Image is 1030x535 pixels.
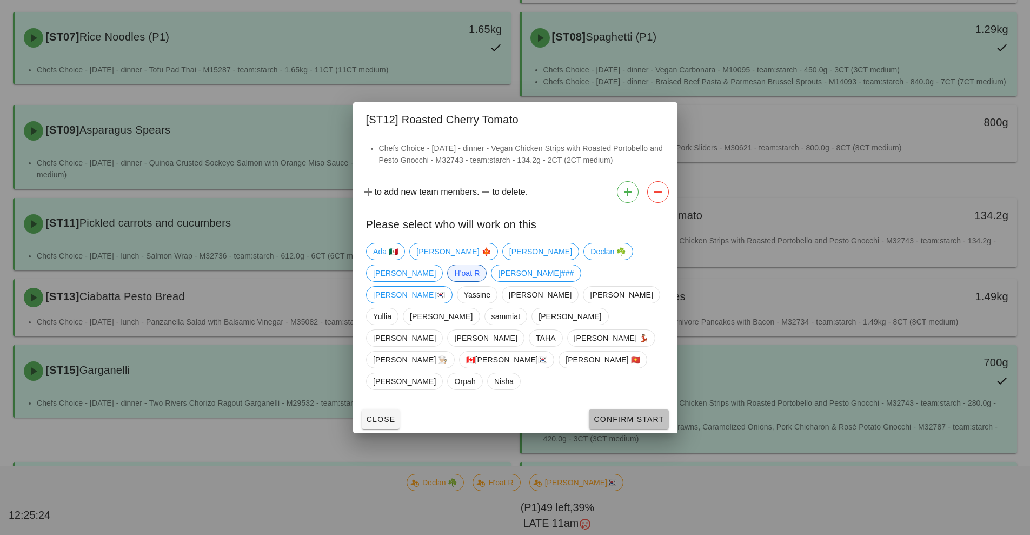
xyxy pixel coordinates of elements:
span: Ada 🇲🇽 [373,243,398,260]
div: to add new team members. to delete. [353,177,677,207]
span: [PERSON_NAME] 💃🏽 [574,330,648,346]
span: Yullia [373,308,391,325]
span: [PERSON_NAME]🇰🇷 [373,287,446,303]
span: Declan ☘️ [590,243,626,260]
span: [PERSON_NAME] 👨🏼‍🍳 [373,352,448,368]
span: [PERSON_NAME] 🇻🇳 [566,352,640,368]
span: [PERSON_NAME] [454,330,517,346]
li: Chefs Choice - [DATE] - dinner - Vegan Chicken Strips with Roasted Portobello and Pesto Gnocchi -... [379,142,664,166]
div: Please select who will work on this [353,207,677,239]
span: [PERSON_NAME] [539,308,601,325]
span: Orpah [454,373,475,389]
span: [PERSON_NAME] 🍁 [416,243,491,260]
span: Confirm Start [593,415,664,424]
span: [PERSON_NAME] [509,243,572,260]
span: [PERSON_NAME] [373,330,436,346]
span: sammiat [491,308,520,325]
span: [PERSON_NAME] [373,373,436,389]
span: [PERSON_NAME]### [498,265,574,281]
span: [PERSON_NAME] [509,287,572,303]
span: Nisha [494,373,513,389]
button: Close [362,409,400,429]
span: 🇨🇦[PERSON_NAME]🇰🇷 [466,352,547,368]
button: Confirm Start [589,409,668,429]
span: [PERSON_NAME] [373,265,436,281]
div: [ST12] Roasted Cherry Tomato [353,102,677,134]
span: Yassine [463,287,490,303]
span: [PERSON_NAME] [410,308,473,325]
span: H'oat R [454,265,480,281]
span: TAHA [535,330,555,346]
span: [PERSON_NAME] [590,287,653,303]
span: Close [366,415,396,424]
